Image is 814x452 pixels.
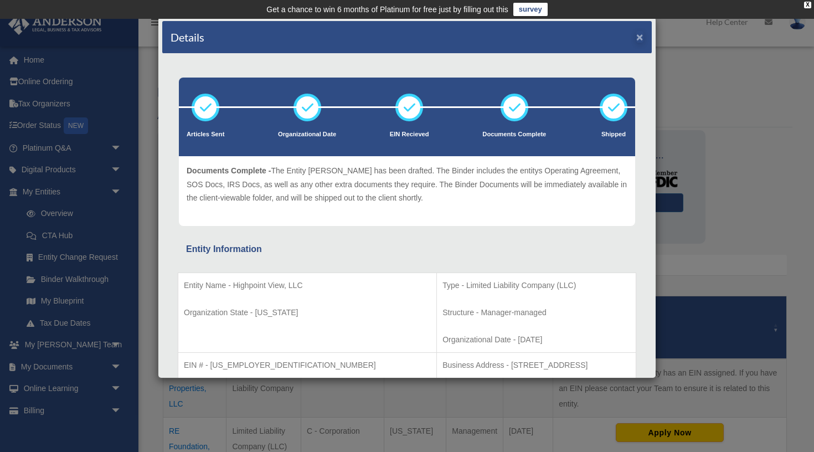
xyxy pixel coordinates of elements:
[513,3,548,16] a: survey
[804,2,811,8] div: close
[442,333,630,347] p: Organizational Date - [DATE]
[600,129,627,140] p: Shipped
[266,3,508,16] div: Get a chance to win 6 months of Platinum for free just by filling out this
[442,279,630,292] p: Type - Limited Liability Company (LLC)
[390,129,429,140] p: EIN Recieved
[184,279,431,292] p: Entity Name - Highpoint View, LLC
[171,29,204,45] h4: Details
[184,306,431,320] p: Organization State - [US_STATE]
[482,129,546,140] p: Documents Complete
[186,242,628,257] div: Entity Information
[187,164,627,205] p: The Entity [PERSON_NAME] has been drafted. The Binder includes the entitys Operating Agreement, S...
[636,31,643,43] button: ×
[187,129,224,140] p: Articles Sent
[184,358,431,372] p: EIN # - [US_EMPLOYER_IDENTIFICATION_NUMBER]
[442,358,630,372] p: Business Address - [STREET_ADDRESS]
[442,306,630,320] p: Structure - Manager-managed
[187,166,271,175] span: Documents Complete -
[278,129,336,140] p: Organizational Date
